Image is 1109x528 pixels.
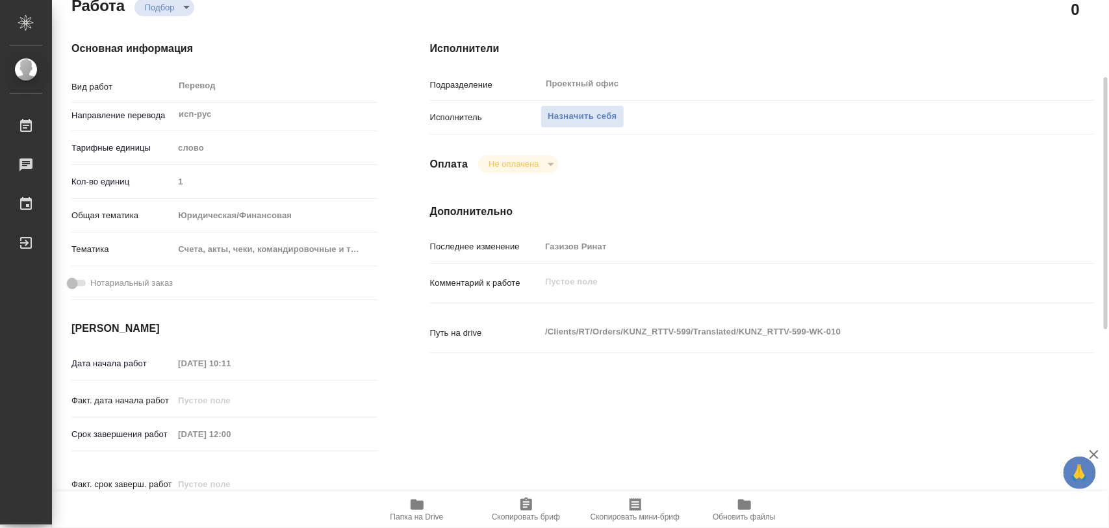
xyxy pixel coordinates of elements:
[71,41,378,57] h4: Основная информация
[173,238,377,260] div: Счета, акты, чеки, командировочные и таможенные документы
[478,155,558,173] div: Подбор
[390,512,444,522] span: Папка на Drive
[71,175,173,188] p: Кол-во единиц
[173,137,377,159] div: слово
[141,2,179,13] button: Подбор
[71,428,173,441] p: Срок завершения работ
[71,243,173,256] p: Тематика
[71,109,173,122] p: Направление перевода
[430,327,541,340] p: Путь на drive
[90,277,173,290] span: Нотариальный заказ
[173,425,287,444] input: Пустое поле
[173,391,287,410] input: Пустое поле
[485,158,542,170] button: Не оплачена
[71,357,173,370] p: Дата начала работ
[173,354,287,373] input: Пустое поле
[430,79,541,92] p: Подразделение
[430,277,541,290] p: Комментарий к работе
[71,81,173,94] p: Вид работ
[690,492,799,528] button: Обновить файлы
[173,205,377,227] div: Юридическая/Финансовая
[430,41,1095,57] h4: Исполнители
[363,492,472,528] button: Папка на Drive
[71,209,173,222] p: Общая тематика
[71,394,173,407] p: Факт. дата начала работ
[581,492,690,528] button: Скопировать мини-бриф
[173,475,287,494] input: Пустое поле
[430,240,541,253] p: Последнее изменение
[541,105,624,128] button: Назначить себя
[430,111,541,124] p: Исполнитель
[71,321,378,336] h4: [PERSON_NAME]
[71,478,173,491] p: Факт. срок заверш. работ
[173,172,377,191] input: Пустое поле
[492,512,560,522] span: Скопировать бриф
[541,237,1039,256] input: Пустое поле
[472,492,581,528] button: Скопировать бриф
[548,109,617,124] span: Назначить себя
[430,204,1095,220] h4: Дополнительно
[71,142,173,155] p: Тарифные единицы
[1064,457,1096,489] button: 🙏
[1069,459,1091,486] span: 🙏
[541,321,1039,343] textarea: /Clients/RT/Orders/KUNZ_RTTV-599/Translated/KUNZ_RTTV-599-WK-010
[713,512,776,522] span: Обновить файлы
[591,512,680,522] span: Скопировать мини-бриф
[430,157,468,172] h4: Оплата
